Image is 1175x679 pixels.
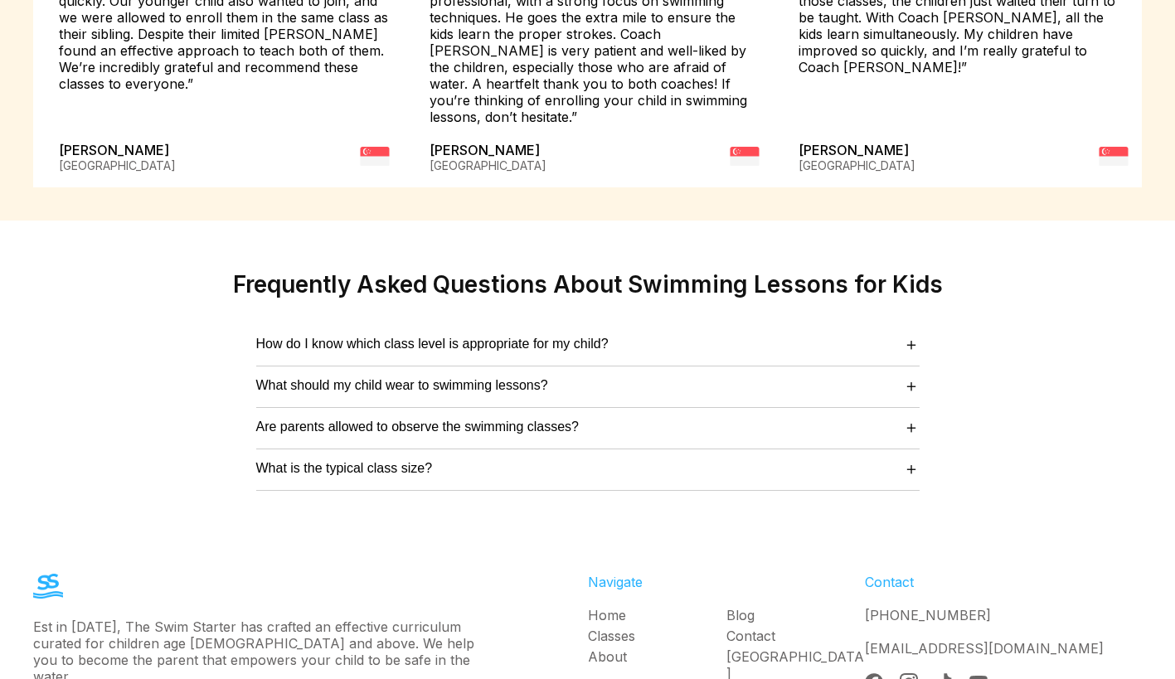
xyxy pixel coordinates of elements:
[59,158,176,172] div: [GEOGRAPHIC_DATA]
[726,607,865,623] a: Blog
[256,337,609,352] span: How do I know which class level is appropriate for my child?
[256,333,920,356] button: How do I know which class level is appropriate for my child?＋
[726,628,865,644] a: Contact
[903,333,920,356] span: ＋
[865,574,1142,590] div: Contact
[430,142,546,174] div: [PERSON_NAME]
[588,574,865,590] div: Navigate
[903,416,920,439] span: ＋
[256,375,920,397] button: What should my child wear to swimming lessons?＋
[256,461,433,476] span: What is the typical class size?
[59,142,176,174] div: [PERSON_NAME]
[1100,142,1129,171] img: flag
[730,142,759,171] img: flag
[865,640,1104,657] a: [EMAIL_ADDRESS][DOMAIN_NAME]
[233,270,943,298] h2: Frequently Asked Questions About Swimming Lessons for Kids
[256,416,920,439] button: Are parents allowed to observe the swimming classes?＋
[430,158,546,172] div: [GEOGRAPHIC_DATA]
[799,158,915,172] div: [GEOGRAPHIC_DATA]
[256,458,920,480] button: What is the typical class size?＋
[256,378,548,393] span: What should my child wear to swimming lessons?
[588,607,726,623] a: Home
[903,458,920,480] span: ＋
[360,142,389,171] img: flag
[256,420,580,434] span: Are parents allowed to observe the swimming classes?
[903,375,920,397] span: ＋
[33,574,63,599] img: The Swim Starter Logo
[588,628,726,644] a: Classes
[799,142,915,174] div: [PERSON_NAME]
[588,648,726,665] a: About
[865,607,991,623] a: [PHONE_NUMBER]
